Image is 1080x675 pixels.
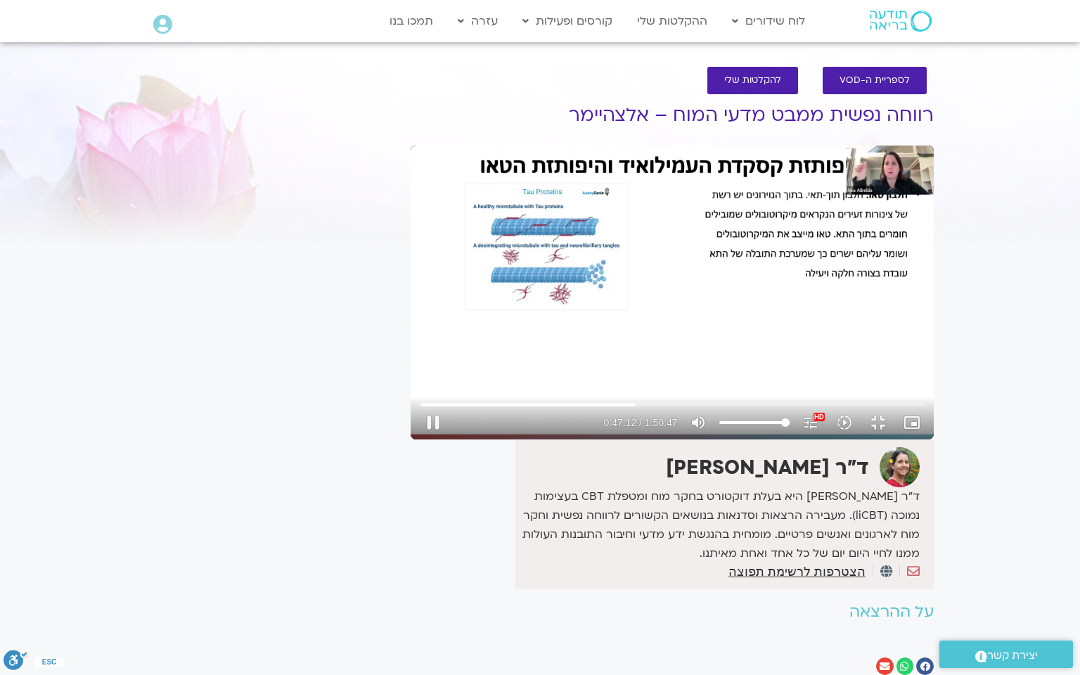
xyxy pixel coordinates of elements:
a: ההקלטות שלי [630,8,714,34]
a: להקלטות שלי [707,67,798,94]
a: קורסים ופעילות [515,8,619,34]
a: הצטרפות לרשימת תפוצה [728,565,866,578]
a: עזרה [451,8,505,34]
span: להקלטות שלי [724,75,781,86]
div: שיתוף ב facebook [916,657,934,675]
h2: על ההרצאה [411,603,934,621]
div: שיתוף ב whatsapp [896,657,914,675]
img: ד"ר נועה אלבלדה [880,447,920,487]
a: לספריית ה-VOD [823,67,927,94]
span: לספריית ה-VOD [840,75,910,86]
a: תמכו בנו [382,8,440,34]
h1: רווחה נפשית ממבט מדעי המוח – אלצהיימר [411,105,934,126]
a: יצירת קשר [939,641,1073,668]
div: שיתוף ב email [876,657,894,675]
span: יצירת קשר [987,646,1038,665]
p: ד״ר [PERSON_NAME] היא בעלת דוקטורט בחקר מוח ומטפלת CBT בעצימות נמוכה (liCBT). מעבירה הרצאות וסדנא... [519,487,920,563]
img: תודעה בריאה [870,11,932,32]
strong: ד"ר [PERSON_NAME] [666,454,869,481]
a: לוח שידורים [725,8,812,34]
